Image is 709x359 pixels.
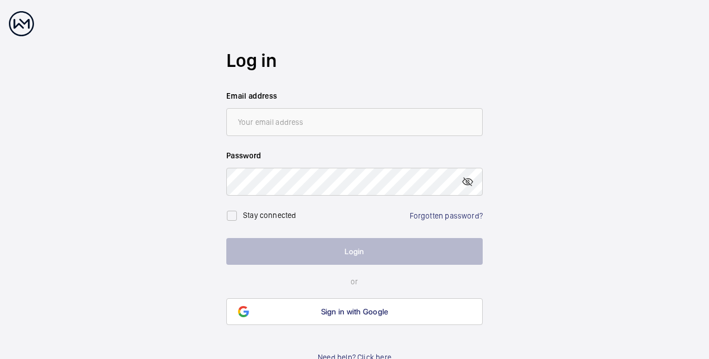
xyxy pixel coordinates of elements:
p: or [226,276,483,287]
h2: Log in [226,47,483,74]
a: Forgotten password? [410,211,483,220]
span: Sign in with Google [321,307,389,316]
label: Password [226,150,483,161]
label: Stay connected [243,211,297,220]
input: Your email address [226,108,483,136]
button: Login [226,238,483,265]
label: Email address [226,90,483,101]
